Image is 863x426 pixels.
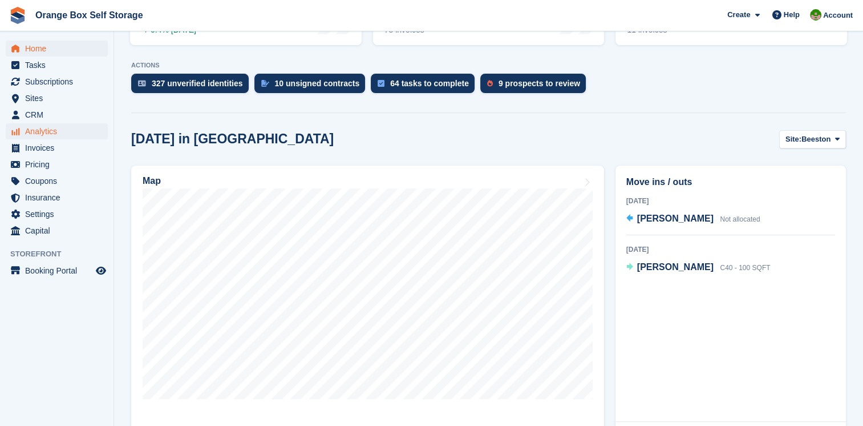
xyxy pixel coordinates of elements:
div: 10 unsigned contracts [275,79,360,88]
span: Booking Portal [25,263,94,279]
img: stora-icon-8386f47178a22dfd0bd8f6a31ec36ba5ce8667c1dd55bd0f319d3a0aa187defe.svg [9,7,26,24]
span: [PERSON_NAME] [637,214,714,223]
img: Eric Smith [810,9,821,21]
a: menu [6,41,108,57]
a: menu [6,57,108,73]
a: menu [6,140,108,156]
span: Capital [25,223,94,239]
h2: [DATE] in [GEOGRAPHIC_DATA] [131,131,334,147]
a: menu [6,90,108,106]
span: Subscriptions [25,74,94,90]
button: Site: Beeston [779,130,846,149]
div: [DATE] [626,196,835,206]
span: [PERSON_NAME] [637,262,714,272]
span: Beeston [801,134,830,145]
h2: Map [143,176,161,186]
img: verify_identity-adf6edd0f0f0b5bbfe63781bf79b02c33cf7c696d77639b501bdc392416b5a36.svg [138,80,146,87]
div: 64 tasks to complete [390,79,469,88]
span: Help [784,9,800,21]
a: menu [6,190,108,206]
a: 10 unsigned contracts [254,74,371,99]
a: 64 tasks to complete [371,74,480,99]
span: CRM [25,107,94,123]
img: contract_signature_icon-13c848040528278c33f63329250d36e43548de30e8caae1d1a13099fd9432cc5.svg [261,80,269,87]
span: Analytics [25,123,94,139]
div: 9 prospects to review [499,79,580,88]
h2: Move ins / outs [626,175,835,189]
img: task-75834270c22a3079a89374b754ae025e5fb1db73e45f91037f5363f120a921f8.svg [378,80,384,87]
a: menu [6,173,108,189]
a: Preview store [94,264,108,278]
div: [DATE] [626,244,835,255]
a: [PERSON_NAME] Not allocated [626,212,760,227]
a: menu [6,123,108,139]
a: 327 unverified identities [131,74,254,99]
span: Invoices [25,140,94,156]
a: menu [6,74,108,90]
span: Settings [25,206,94,222]
span: Tasks [25,57,94,73]
a: 9 prospects to review [480,74,591,99]
span: Coupons [25,173,94,189]
a: menu [6,206,108,222]
span: Create [727,9,750,21]
span: Storefront [10,248,114,260]
span: Pricing [25,156,94,172]
div: 327 unverified identities [152,79,243,88]
span: Insurance [25,190,94,206]
a: menu [6,107,108,123]
span: Home [25,41,94,57]
span: Site: [785,134,801,145]
a: [PERSON_NAME] C40 - 100 SQFT [626,260,771,275]
span: C40 - 100 SQFT [720,264,770,272]
img: prospect-51fa495bee0391a8d652442698ab0144808aea92771e9ea1ae160a38d050c398.svg [487,80,493,87]
span: Sites [25,90,94,106]
span: Account [823,10,853,21]
a: menu [6,156,108,172]
a: Orange Box Self Storage [31,6,148,25]
a: menu [6,263,108,279]
a: menu [6,223,108,239]
p: ACTIONS [131,62,846,69]
span: Not allocated [720,215,760,223]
